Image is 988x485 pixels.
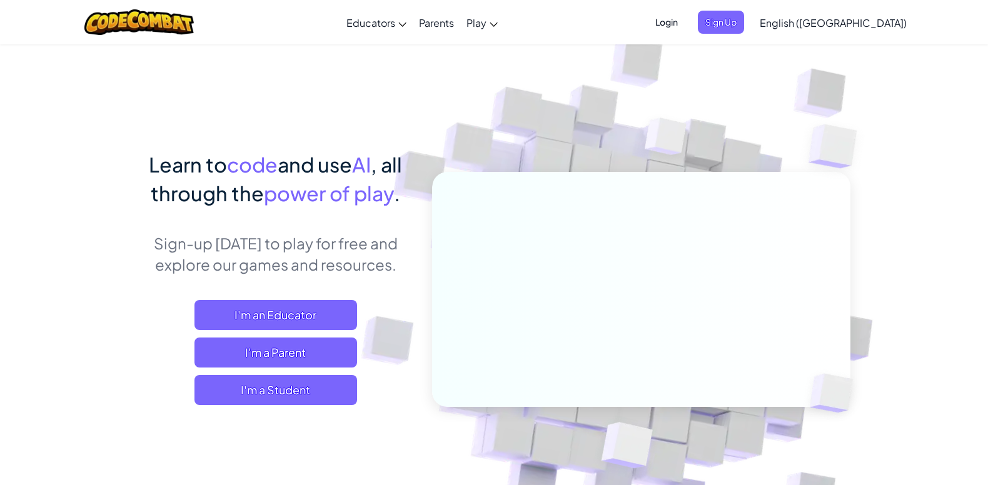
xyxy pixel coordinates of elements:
[460,6,504,39] a: Play
[84,9,194,35] img: CodeCombat logo
[754,6,913,39] a: English ([GEOGRAPHIC_DATA])
[413,6,460,39] a: Parents
[138,232,413,275] p: Sign-up [DATE] to play for free and explore our games and resources.
[784,94,892,199] img: Overlap cubes
[622,93,712,186] img: Overlap cubes
[264,181,394,206] span: power of play
[194,300,357,330] a: I'm an Educator
[149,152,227,177] span: Learn to
[789,347,883,439] img: Overlap cubes
[227,152,278,177] span: code
[394,181,400,206] span: .
[278,152,352,177] span: and use
[352,152,371,177] span: AI
[194,375,357,405] button: I'm a Student
[466,16,486,29] span: Play
[698,11,744,34] button: Sign Up
[648,11,685,34] button: Login
[346,16,395,29] span: Educators
[194,337,357,367] a: I'm a Parent
[340,6,413,39] a: Educators
[760,16,907,29] span: English ([GEOGRAPHIC_DATA])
